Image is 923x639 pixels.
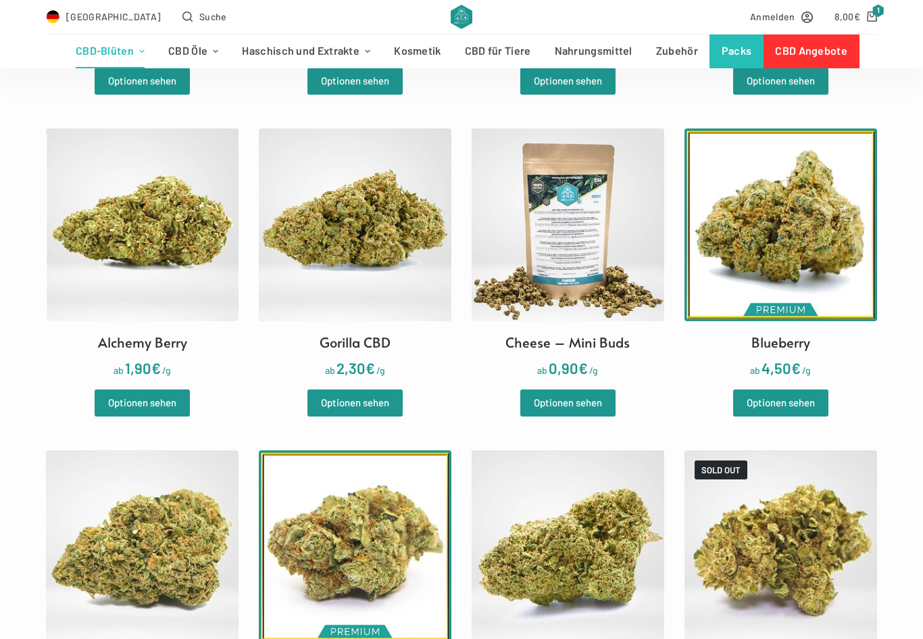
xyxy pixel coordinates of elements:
[733,68,828,95] a: Wähle Optionen für „Amnesia“
[520,68,616,95] a: Wähle Optionen für „Cookies“
[114,364,124,376] span: ab
[762,359,801,377] bdi: 4,50
[709,34,764,68] a: Packs
[64,34,156,68] a: CBD-Blüten
[750,9,813,24] a: Anmelden
[151,359,161,377] span: €
[307,389,403,417] a: Wähle Optionen für „Gorilla CBD“
[834,11,860,22] bdi: 8,00
[644,34,709,68] a: Zubehör
[549,359,588,377] bdi: 0,90
[46,10,59,24] img: DE Flag
[733,389,828,417] a: Wähle Optionen für „Blueberry“
[376,364,385,376] span: /g
[695,460,747,479] span: SOLD OUT
[157,34,230,68] a: CBD Öle
[453,34,543,68] a: CBD für Tiere
[834,9,876,24] a: Shopping cart
[854,11,860,22] span: €
[872,4,884,17] span: 1
[46,128,239,380] a: Alchemy Berry ab1,90€/g
[199,9,227,24] span: Suche
[95,68,190,95] a: Wähle Optionen für „Trim“
[95,389,190,417] a: Wähle Optionen für „Alchemy Berry“
[505,332,630,352] h2: Cheese – Mini Buds
[307,68,403,95] a: Wähle Optionen für „Remedy“
[162,364,171,376] span: /g
[125,359,161,377] bdi: 1,90
[66,9,161,24] span: [GEOGRAPHIC_DATA]
[98,332,187,352] h2: Alchemy Berry
[684,128,877,380] a: Blueberry ab4,50€/g
[230,34,382,68] a: Haschisch und Extrakte
[589,364,598,376] span: /g
[520,389,616,417] a: Wähle Optionen für „Cheese - Mini Buds“
[578,359,588,377] span: €
[537,364,547,376] span: ab
[259,128,451,380] a: Gorilla CBD ab2,30€/g
[750,9,795,24] span: Anmelden
[791,359,801,377] span: €
[182,9,226,24] button: Open search form
[764,34,859,68] a: CBD Angebote
[543,34,644,68] a: Nahrungsmittel
[320,332,391,352] h2: Gorilla CBD
[366,359,375,377] span: €
[451,5,472,29] img: CBD Alchemy
[472,128,664,380] a: Cheese – Mini Buds ab0,90€/g
[751,332,810,352] h2: Blueberry
[382,34,453,68] a: Kosmetik
[336,359,375,377] bdi: 2,30
[325,364,335,376] span: ab
[46,9,161,24] a: Select Country
[750,364,760,376] span: ab
[802,364,811,376] span: /g
[64,34,859,68] nav: Header-Menü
